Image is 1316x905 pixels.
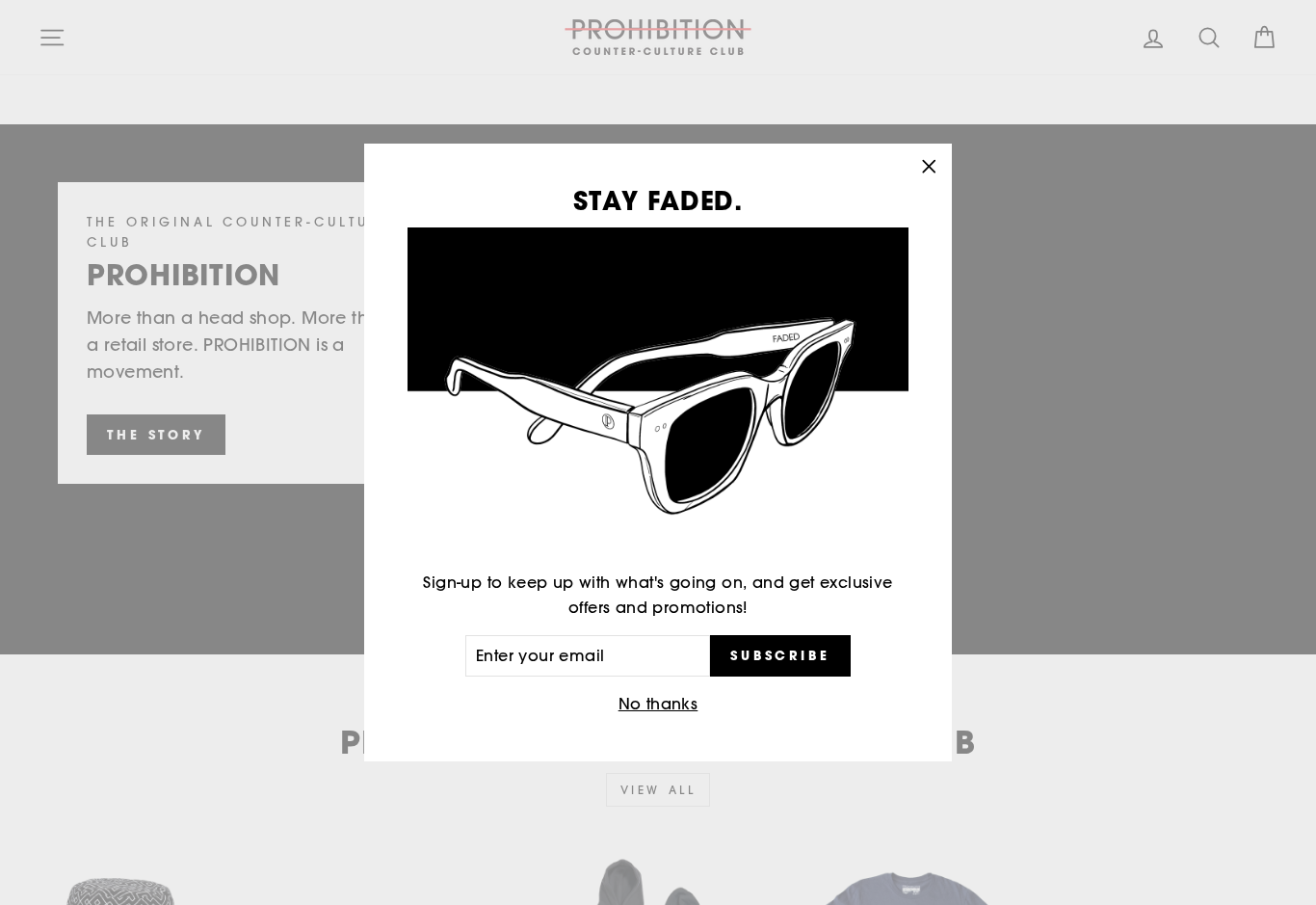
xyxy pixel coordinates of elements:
h3: STAY FADED. [408,187,908,213]
span: Subscribe [730,647,830,664]
p: Sign-up to keep up with what's going on, and get exclusive offers and promotions! [408,571,908,620]
input: Enter your email [465,635,710,678]
button: No thanks [613,691,704,718]
button: Subscribe [710,635,851,678]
